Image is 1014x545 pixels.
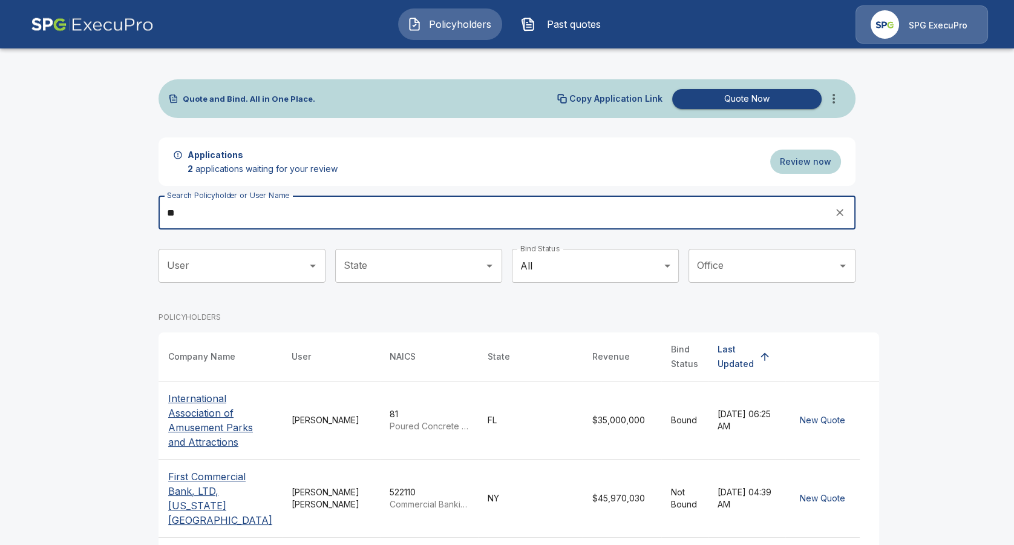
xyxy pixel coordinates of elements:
p: Commercial Banking [390,498,468,510]
span: Past quotes [540,17,607,31]
p: POLICYHOLDERS [159,312,221,323]
span: 2 [188,163,193,174]
div: 522110 [390,486,468,510]
button: Policyholders IconPolicyholders [398,8,502,40]
button: Past quotes IconPast quotes [512,8,616,40]
p: SPG ExecuPro [909,19,967,31]
span: Policyholders [427,17,493,31]
img: AA Logo [31,5,154,44]
td: [DATE] 06:25 AM [708,381,785,460]
button: Open [834,257,851,274]
div: Revenue [592,349,630,364]
button: New Quote [795,487,850,510]
a: Quote Now [667,89,822,109]
td: Not Bound [661,460,708,538]
div: User [292,349,311,364]
button: clear search [831,203,849,222]
div: State [488,349,510,364]
img: Past quotes Icon [521,17,535,31]
td: FL [478,381,583,460]
p: Quote and Bind. All in One Place. [183,95,315,103]
a: Agency IconSPG ExecuPro [855,5,988,44]
td: $35,000,000 [583,381,661,460]
div: All [512,249,679,283]
p: Copy Application Link [569,94,662,103]
p: International Association of Amusement Parks and Attractions [168,391,272,449]
div: [PERSON_NAME] [292,414,370,426]
img: Policyholders Icon [407,17,422,31]
td: Bound [661,381,708,460]
button: more [822,87,846,111]
button: Review now [770,150,841,174]
div: NAICS [390,349,416,364]
p: application s waiting for your review [188,163,338,175]
button: Quote Now [672,89,822,109]
td: [DATE] 04:39 AM [708,460,785,538]
div: [PERSON_NAME] [PERSON_NAME] [292,486,370,510]
label: Bind Status [520,243,560,254]
div: Company Name [168,349,235,364]
div: 81 [390,408,468,432]
img: Agency Icon [871,10,899,39]
p: Poured Concrete Foundation and Structure Contractors [390,420,468,432]
button: Open [481,257,498,274]
th: Bind Status [661,332,708,381]
button: New Quote [795,409,850,432]
label: Search Policyholder or User Name [167,190,289,200]
p: Applications [188,148,243,161]
div: Last Updated [718,342,754,371]
button: Open [304,257,321,274]
p: First Commercial Bank, LTD, [US_STATE][GEOGRAPHIC_DATA] [168,469,272,527]
td: NY [478,460,583,538]
td: $45,970,030 [583,460,661,538]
